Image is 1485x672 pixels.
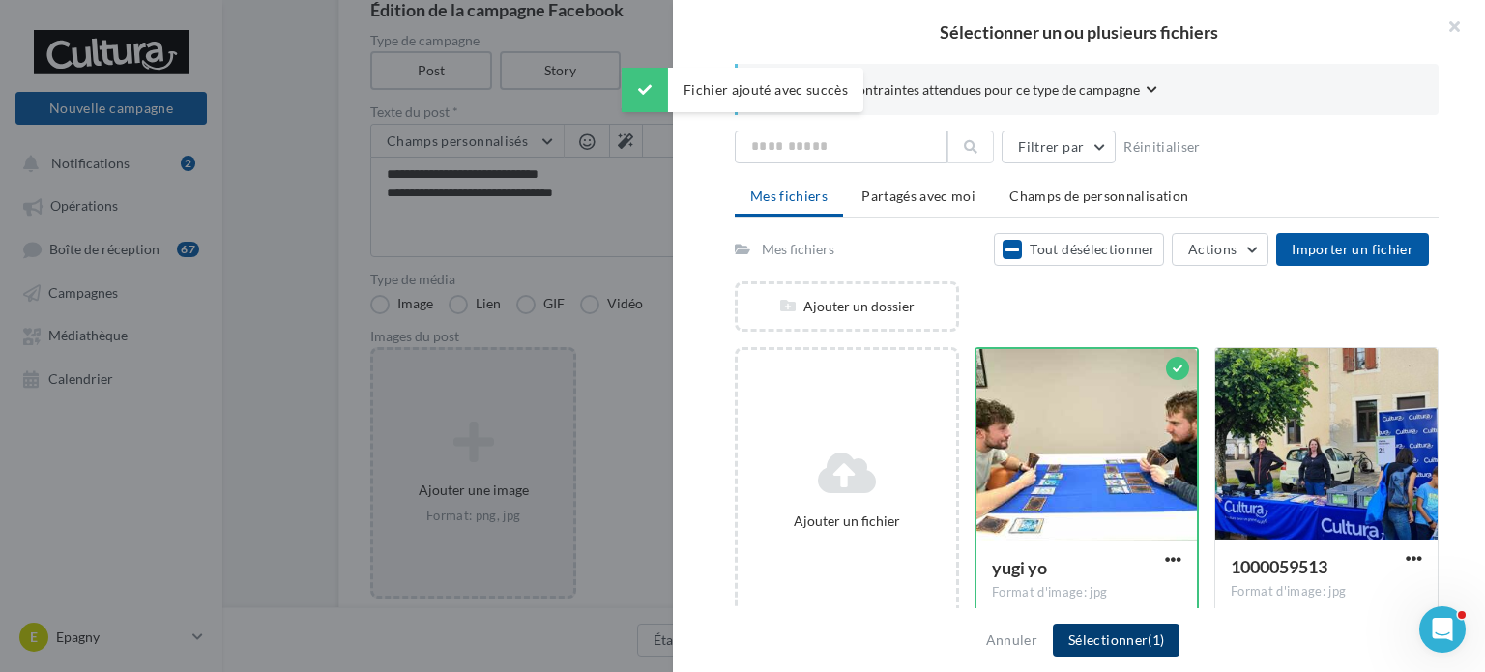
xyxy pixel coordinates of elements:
button: Réinitialiser [1116,135,1208,159]
span: 1000059513 [1231,556,1327,577]
span: (1) [1148,631,1164,648]
span: Consulter les contraintes attendues pour ce type de campagne [769,80,1140,100]
div: Format d'image: jpg [992,584,1181,601]
span: yugi yo [992,557,1047,578]
button: Sélectionner(1) [1053,624,1179,657]
button: Importer un fichier [1276,233,1429,266]
div: Mes fichiers [762,240,834,259]
div: Fichier ajouté avec succès [622,68,863,112]
span: Champs de personnalisation [1009,188,1188,204]
div: Ajouter un dossier [738,297,956,316]
button: Actions [1172,233,1268,266]
span: Importer un fichier [1292,241,1413,257]
button: Annuler [978,628,1045,652]
div: Ajouter un fichier [745,511,948,531]
h2: Sélectionner un ou plusieurs fichiers [704,23,1454,41]
button: Tout désélectionner [994,233,1164,266]
button: Filtrer par [1002,131,1116,163]
button: Consulter les contraintes attendues pour ce type de campagne [769,79,1157,103]
div: Format d'image: jpg [1231,583,1422,600]
span: Actions [1188,241,1237,257]
span: Partagés avec moi [861,188,975,204]
iframe: Intercom live chat [1419,606,1466,653]
span: Mes fichiers [750,188,828,204]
